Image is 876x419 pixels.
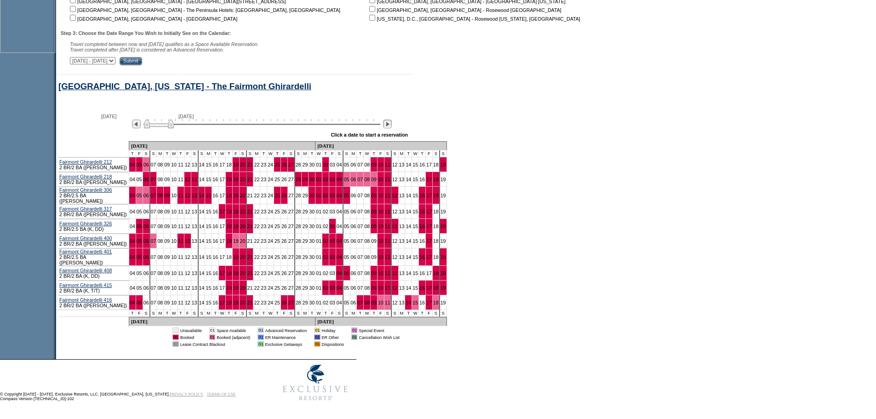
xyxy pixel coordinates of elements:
a: 20 [240,177,246,182]
a: 07 [357,162,363,167]
a: 17 [426,224,432,229]
a: 27 [288,224,294,229]
a: 11 [385,162,390,167]
a: 20 [240,193,246,198]
a: 06 [143,177,149,182]
a: 09 [371,224,377,229]
a: 12 [392,177,398,182]
a: 18 [226,238,232,244]
a: 02 [323,193,328,198]
a: 05 [137,254,142,260]
a: 27 [288,177,294,182]
a: 27 [288,209,294,214]
a: 15 [412,177,418,182]
a: 14 [406,238,411,244]
a: 11 [385,193,390,198]
a: 14 [406,209,411,214]
a: 18 [433,238,439,244]
a: 02 [323,224,328,229]
a: 05 [344,209,349,214]
a: 08 [157,224,163,229]
a: 14 [199,238,205,244]
a: 13 [192,193,197,198]
a: 10 [171,162,177,167]
a: 06 [351,177,356,182]
a: 06 [351,209,356,214]
a: 16 [212,209,218,214]
a: 28 [296,209,301,214]
a: 11 [385,177,390,182]
a: 05 [137,209,142,214]
a: 09 [164,209,170,214]
a: 27 [288,238,294,244]
a: 04 [130,254,135,260]
a: 22 [254,238,259,244]
a: 02 [323,209,328,214]
a: 29 [302,177,308,182]
a: 05 [137,193,142,198]
a: 06 [143,162,149,167]
a: 11 [178,238,183,244]
a: 16 [212,193,218,198]
a: 19 [233,224,239,229]
a: 17 [219,162,225,167]
a: 16 [212,162,218,167]
a: 13 [192,177,197,182]
a: 03 [330,193,335,198]
a: 22 [254,209,259,214]
a: 12 [392,193,398,198]
a: 01 [316,238,321,244]
a: 05 [137,162,142,167]
a: 15 [206,254,211,260]
a: Fairmont Ghirardelli 306 [59,187,112,193]
a: 03 [330,209,335,214]
a: 08 [364,177,370,182]
a: 11 [178,209,183,214]
a: 19 [441,224,446,229]
a: 04 [130,162,135,167]
a: 09 [371,162,377,167]
a: 08 [364,193,370,198]
a: 01 [316,193,321,198]
a: 06 [143,254,149,260]
a: 06 [143,209,149,214]
a: 24 [268,209,273,214]
a: 12 [185,193,190,198]
a: 30 [309,224,315,229]
a: 15 [412,224,418,229]
a: 13 [192,209,197,214]
a: 15 [206,162,211,167]
a: 19 [233,193,239,198]
a: 05 [344,193,349,198]
a: 10 [171,177,177,182]
a: 30 [309,238,315,244]
a: Fairmont Ghirardelli 212 [59,159,112,165]
a: 16 [419,177,425,182]
a: 17 [219,224,225,229]
a: 17 [426,177,432,182]
a: 03 [330,238,335,244]
img: Next [383,120,392,128]
a: 08 [157,238,163,244]
a: 10 [171,254,177,260]
a: 01 [316,209,321,214]
a: 15 [206,238,211,244]
a: 05 [344,162,349,167]
a: 23 [261,238,266,244]
a: 01 [316,224,321,229]
a: 04 [130,193,135,198]
a: 18 [226,193,232,198]
a: 04 [130,177,135,182]
a: 09 [164,177,170,182]
a: 04 [337,209,342,214]
a: 04 [130,224,135,229]
a: 12 [185,209,190,214]
a: 13 [399,162,405,167]
a: 29 [302,238,308,244]
a: 18 [226,209,232,214]
a: 17 [219,209,225,214]
a: 12 [392,224,398,229]
a: 06 [351,193,356,198]
a: 15 [412,162,418,167]
a: 22 [254,162,259,167]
